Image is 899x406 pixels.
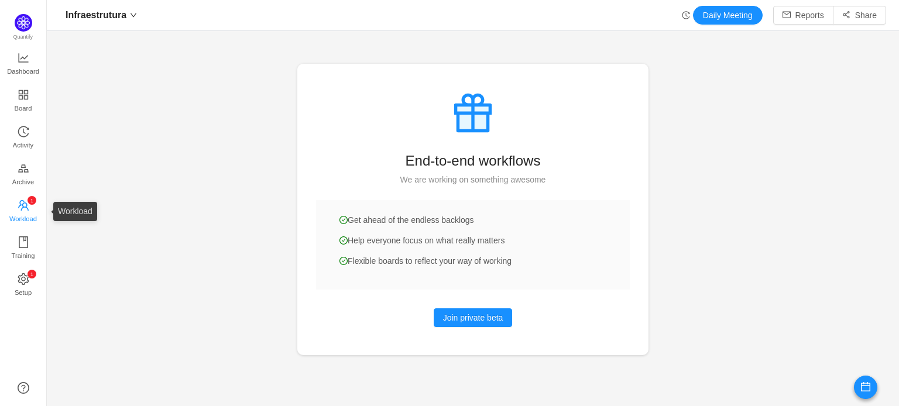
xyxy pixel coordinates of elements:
span: Archive [12,170,34,194]
a: Training [18,237,29,260]
span: Setup [15,281,32,304]
a: icon: teamWorkload [18,200,29,223]
i: icon: history [18,126,29,137]
span: Quantify [13,34,33,40]
a: Board [18,90,29,113]
button: icon: calendar [854,376,877,399]
span: Board [15,97,32,120]
i: icon: setting [18,273,29,285]
sup: 1 [28,196,36,205]
i: icon: book [18,236,29,248]
span: Training [11,244,35,267]
img: Quantify [15,14,32,32]
span: Workload [9,207,37,230]
button: Daily Meeting [693,6,763,25]
i: icon: team [18,199,29,211]
button: icon: mailReports [773,6,833,25]
i: icon: down [130,12,137,19]
a: Dashboard [18,53,29,76]
p: 1 [30,270,33,278]
i: icon: history [682,11,690,19]
span: Activity [13,133,33,157]
a: Archive [18,163,29,187]
p: 1 [30,196,33,205]
span: Dashboard [7,60,39,83]
button: Join private beta [434,308,513,327]
i: icon: appstore [18,89,29,101]
a: icon: settingSetup [18,274,29,297]
button: icon: share-altShare [833,6,886,25]
span: Infraestrutura [66,6,126,25]
a: icon: question-circle [18,382,29,394]
sup: 1 [28,270,36,278]
a: Activity [18,126,29,150]
i: icon: gold [18,163,29,174]
i: icon: line-chart [18,52,29,64]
